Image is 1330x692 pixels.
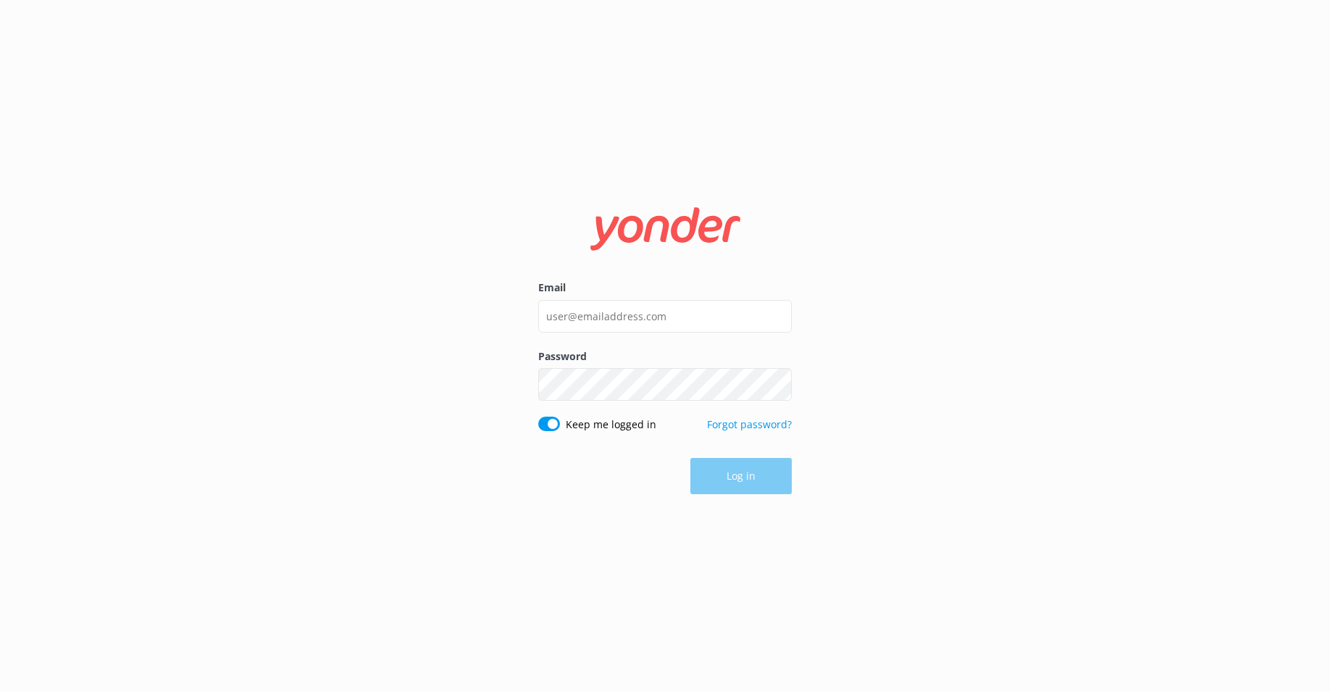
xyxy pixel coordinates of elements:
[566,417,656,433] label: Keep me logged in
[538,300,792,333] input: user@emailaddress.com
[707,417,792,431] a: Forgot password?
[538,280,792,296] label: Email
[763,370,792,399] button: Show password
[538,349,792,364] label: Password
